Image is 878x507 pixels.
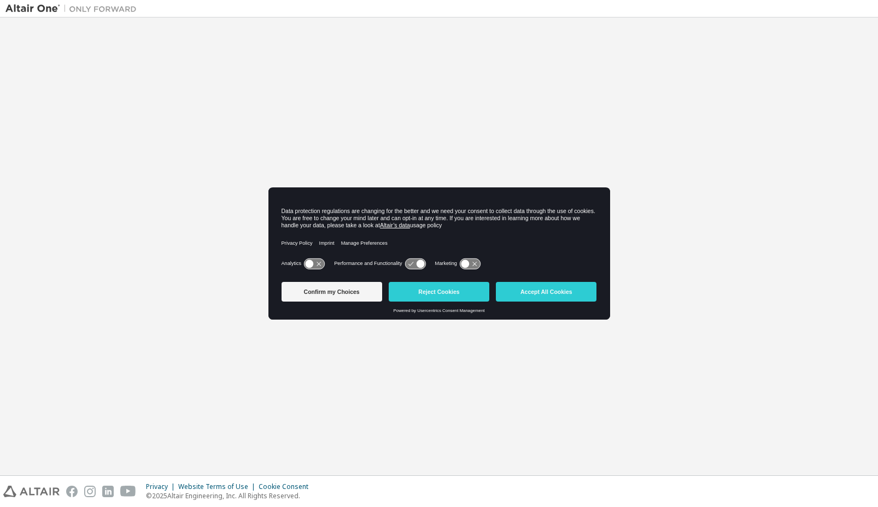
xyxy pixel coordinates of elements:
[66,486,78,497] img: facebook.svg
[146,491,315,500] p: © 2025 Altair Engineering, Inc. All Rights Reserved.
[120,486,136,497] img: youtube.svg
[102,486,114,497] img: linkedin.svg
[3,486,60,497] img: altair_logo.svg
[5,3,142,14] img: Altair One
[178,482,259,491] div: Website Terms of Use
[84,486,96,497] img: instagram.svg
[259,482,315,491] div: Cookie Consent
[146,482,178,491] div: Privacy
